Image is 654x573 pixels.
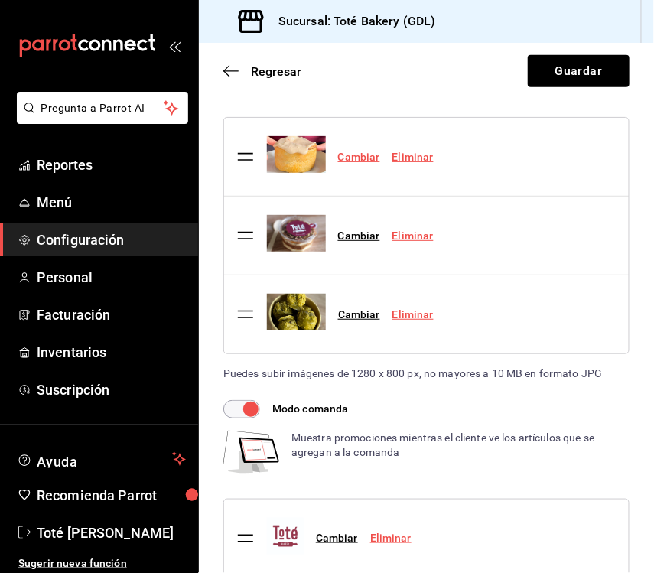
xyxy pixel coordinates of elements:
[17,92,188,124] button: Pregunta a Parrot AI
[291,431,630,480] div: Muestra promociones mientras el cliente ve los artículos que se agregan a la comanda
[223,64,301,79] button: Regresar
[251,64,301,79] span: Regresar
[37,523,186,543] span: Toté [PERSON_NAME]
[267,518,304,555] img: Preview
[37,192,186,213] span: Menú
[37,379,186,400] span: Suscripción
[37,342,186,363] span: Inventarios
[37,230,186,250] span: Configuración
[267,136,326,173] img: Preview
[392,151,434,163] a: Eliminar
[267,294,326,330] img: Preview
[338,308,380,321] a: Cambiar
[11,111,188,127] a: Pregunta a Parrot AI
[267,215,326,252] img: Preview
[338,230,380,242] a: Cambiar
[37,155,186,175] span: Reportes
[272,401,349,417] span: Modo comanda
[223,366,630,382] div: Puedes subir imágenes de 1280 x 800 px, no mayores a 10 MB en formato JPG
[37,485,186,506] span: Recomienda Parrot
[18,555,186,571] span: Sugerir nueva función
[168,40,181,52] button: open_drawer_menu
[316,532,358,544] a: Cambiar
[338,151,380,163] a: Cambiar
[41,100,164,116] span: Pregunta a Parrot AI
[392,230,434,242] a: Eliminar
[370,532,412,544] a: Eliminar
[392,308,434,321] a: Eliminar
[266,12,436,31] h3: Sucursal: Toté Bakery (GDL)
[528,55,630,87] button: Guardar
[37,304,186,325] span: Facturación
[37,267,186,288] span: Personal
[37,450,166,468] span: Ayuda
